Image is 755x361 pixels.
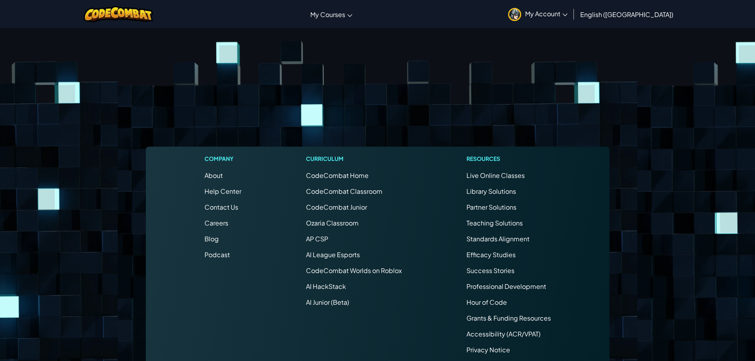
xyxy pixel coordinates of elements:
[306,298,349,306] a: AI Junior (Beta)
[508,8,521,21] img: avatar
[205,155,241,163] h1: Company
[466,187,516,195] a: Library Solutions
[504,2,572,27] a: My Account
[306,282,346,290] a: AI HackStack
[205,171,223,180] a: About
[466,314,551,322] a: Grants & Funding Resources
[525,10,568,18] span: My Account
[205,250,230,259] a: Podcast
[466,346,510,354] a: Privacy Notice
[466,235,529,243] a: Standards Alignment
[306,155,402,163] h1: Curriculum
[466,171,525,180] a: Live Online Classes
[84,6,153,22] img: CodeCombat logo
[466,155,551,163] h1: Resources
[306,203,367,211] a: CodeCombat Junior
[310,10,345,19] span: My Courses
[205,203,238,211] span: Contact Us
[306,266,402,275] a: CodeCombat Worlds on Roblox
[576,4,677,25] a: English ([GEOGRAPHIC_DATA])
[466,203,516,211] a: Partner Solutions
[466,330,541,338] a: Accessibility (ACR/VPAT)
[306,4,356,25] a: My Courses
[306,219,359,227] a: Ozaria Classroom
[306,235,328,243] a: AP CSP
[466,266,514,275] a: Success Stories
[205,219,228,227] a: Careers
[466,250,516,259] a: Efficacy Studies
[466,298,507,306] a: Hour of Code
[205,187,241,195] a: Help Center
[580,10,673,19] span: English ([GEOGRAPHIC_DATA])
[306,187,382,195] a: CodeCombat Classroom
[466,219,523,227] a: Teaching Solutions
[306,171,369,180] span: CodeCombat Home
[466,282,546,290] a: Professional Development
[205,235,219,243] a: Blog
[306,250,360,259] span: AI League Esports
